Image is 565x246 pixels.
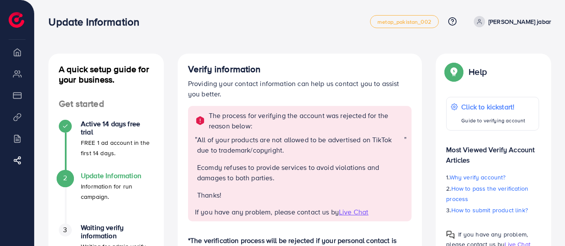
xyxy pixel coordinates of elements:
p: [PERSON_NAME] jabar [488,16,551,27]
span: " [404,134,406,207]
span: metap_pakistan_002 [377,19,431,25]
h4: Update Information [81,172,153,180]
p: Providing your contact information can help us contact you to assist you better. [188,78,412,99]
span: How to pass the verification process [446,184,528,203]
p: Help [469,67,487,77]
p: Thanks! [197,190,404,200]
p: Information for run campaign. [81,181,153,202]
span: " [195,134,197,207]
h4: Verify information [188,64,412,75]
p: 3. [446,205,539,215]
span: Why verify account? [450,173,506,182]
li: Update Information [48,172,164,224]
li: Active 14 days free trial [48,120,164,172]
a: [PERSON_NAME] jabar [470,16,551,27]
h4: Active 14 days free trial [81,120,153,136]
h4: A quick setup guide for your business. [48,64,164,85]
span: If you have any problem, please contact us by [195,207,339,217]
span: 2 [63,173,67,183]
p: Click to kickstart! [461,102,525,112]
h4: Waiting verify information [81,224,153,240]
p: Most Viewed Verify Account Articles [446,137,539,165]
p: All of your products are not allowed to be advertised on TikTok due to trademark/copyright. [197,134,404,155]
span: How to submit product link? [451,206,528,214]
p: The process for verifying the account was rejected for the reason below: [209,110,407,131]
h4: Get started [48,99,164,109]
p: Ecomdy refuses to provide services to avoid violations and damages to both parties. [197,162,404,183]
iframe: Chat [528,207,559,240]
p: Guide to verifying account [461,115,525,126]
span: Live Chat [339,207,368,217]
p: FREE 1 ad account in the first 14 days. [81,137,153,158]
img: Popup guide [446,230,455,239]
p: 1. [446,172,539,182]
h3: Update Information [48,16,146,28]
img: alert [195,115,205,126]
p: 2. [446,183,539,204]
span: 3 [63,225,67,235]
img: Popup guide [446,64,462,80]
a: metap_pakistan_002 [370,15,439,28]
img: logo [9,12,24,28]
